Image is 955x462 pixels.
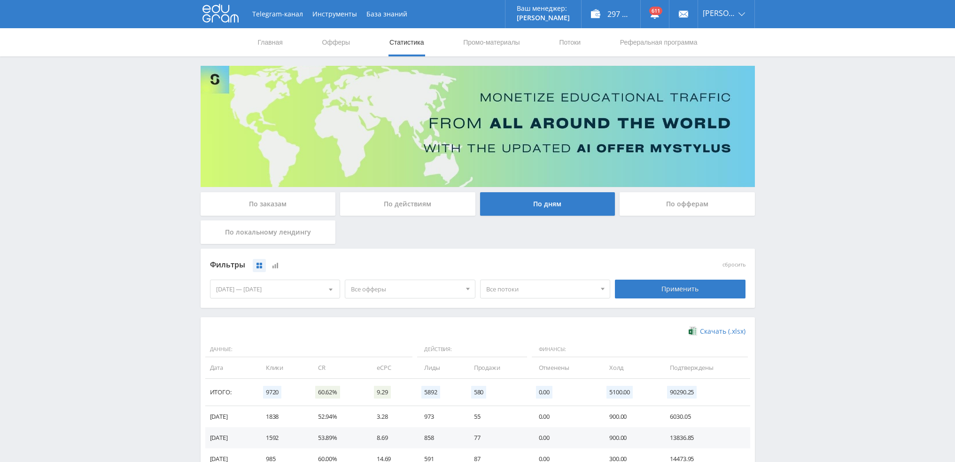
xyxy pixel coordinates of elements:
[201,66,755,187] img: Banner
[619,28,699,56] a: Реферальная программа
[465,406,529,427] td: 55
[321,28,351,56] a: Офферы
[201,220,336,244] div: По локальному лендингу
[606,386,633,399] span: 5100.00
[340,192,475,216] div: По действиям
[703,9,736,17] span: [PERSON_NAME]
[660,427,750,448] td: 13836.85
[256,406,309,427] td: 1838
[367,427,415,448] td: 8.69
[600,427,660,448] td: 900.00
[529,357,600,378] td: Отменены
[257,28,284,56] a: Главная
[210,280,340,298] div: [DATE] — [DATE]
[351,280,461,298] span: Все офферы
[205,379,256,406] td: Итого:
[722,262,745,268] button: сбросить
[309,406,367,427] td: 52.94%
[256,427,309,448] td: 1592
[532,342,748,358] span: Финансы:
[689,326,697,336] img: xlsx
[689,327,745,336] a: Скачать (.xlsx)
[536,386,552,399] span: 0.00
[263,386,281,399] span: 9720
[471,386,487,399] span: 580
[600,357,660,378] td: Холд
[367,406,415,427] td: 3.28
[462,28,520,56] a: Промо-материалы
[486,280,596,298] span: Все потоки
[517,5,570,12] p: Ваш менеджер:
[315,386,340,399] span: 60.62%
[205,357,256,378] td: Дата
[529,427,600,448] td: 0.00
[417,342,527,358] span: Действия:
[517,14,570,22] p: [PERSON_NAME]
[667,386,697,399] span: 90290.25
[421,386,440,399] span: 5892
[201,192,336,216] div: По заказам
[309,357,367,378] td: CR
[620,192,755,216] div: По офферам
[256,357,309,378] td: Клики
[700,328,745,335] span: Скачать (.xlsx)
[210,258,611,272] div: Фильтры
[415,406,464,427] td: 973
[309,427,367,448] td: 53.89%
[600,406,660,427] td: 900.00
[480,192,615,216] div: По дням
[660,406,750,427] td: 6030.05
[660,357,750,378] td: Подтверждены
[205,427,256,448] td: [DATE]
[367,357,415,378] td: eCPC
[465,357,529,378] td: Продажи
[388,28,425,56] a: Статистика
[205,342,413,358] span: Данные:
[374,386,390,399] span: 9.29
[415,357,464,378] td: Лиды
[415,427,464,448] td: 858
[558,28,582,56] a: Потоки
[529,406,600,427] td: 0.00
[615,280,745,298] div: Применить
[465,427,529,448] td: 77
[205,406,256,427] td: [DATE]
